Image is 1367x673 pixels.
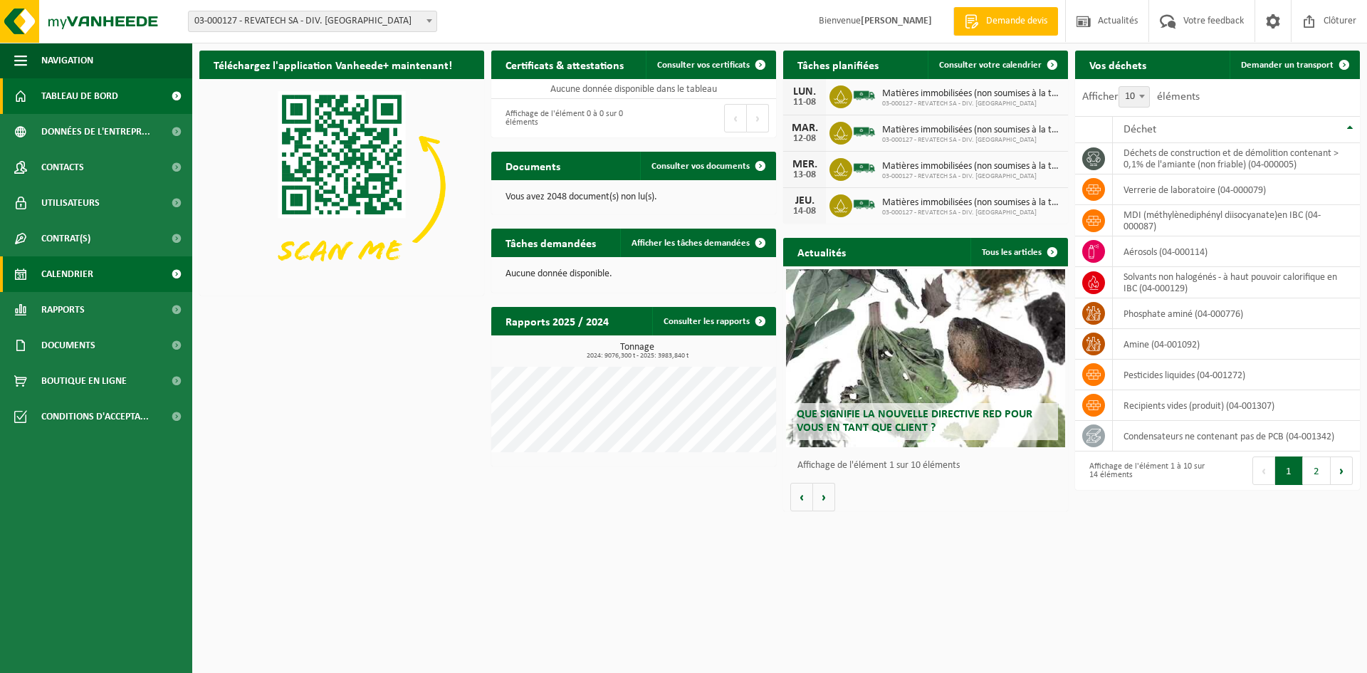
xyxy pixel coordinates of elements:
button: Next [1331,457,1353,485]
span: Navigation [41,43,93,78]
div: 13-08 [790,170,819,180]
td: condensateurs ne contenant pas de PCB (04-001342) [1113,421,1360,452]
a: Tous les articles [970,238,1067,266]
span: 03-000127 - REVATECH SA - DIV. MONSIN - JUPILLE-SUR-MEUSE [189,11,436,31]
h2: Certificats & attestations [491,51,638,78]
h2: Téléchargez l'application Vanheede+ maintenant! [199,51,466,78]
div: 14-08 [790,207,819,216]
p: Aucune donnée disponible. [506,269,762,279]
h2: Vos déchets [1075,51,1161,78]
span: Consulter votre calendrier [939,61,1042,70]
label: Afficher éléments [1082,91,1200,103]
button: 1 [1275,457,1303,485]
h2: Documents [491,152,575,179]
a: Afficher les tâches demandées [620,229,775,257]
td: déchets de construction et de démolition contenant > 0,1% de l'amiante (non friable) (04-000005) [1113,143,1360,174]
span: Tableau de bord [41,78,118,114]
button: Volgende [813,483,835,511]
span: Contrat(s) [41,221,90,256]
img: BL-SO-LV [852,120,876,144]
span: 2024: 9076,300 t - 2025: 3983,840 t [498,353,776,360]
div: 11-08 [790,98,819,108]
td: phosphate aminé (04-000776) [1113,298,1360,329]
a: Consulter vos documents [640,152,775,180]
span: 03-000127 - REVATECH SA - DIV. [GEOGRAPHIC_DATA] [882,136,1061,145]
td: amine (04-001092) [1113,329,1360,360]
td: Aucune donnée disponible dans le tableau [491,79,776,99]
img: BL-SO-LV [852,192,876,216]
span: Conditions d'accepta... [41,399,149,434]
a: Que signifie la nouvelle directive RED pour vous en tant que client ? [786,269,1065,447]
a: Consulter votre calendrier [928,51,1067,79]
span: Matières immobilisées (non soumises à la taxe) [882,161,1061,172]
a: Demande devis [953,7,1058,36]
img: BL-SO-LV [852,156,876,180]
span: Déchet [1124,124,1156,135]
div: Affichage de l'élément 1 à 10 sur 14 éléments [1082,455,1210,486]
strong: [PERSON_NAME] [861,16,932,26]
p: Vous avez 2048 document(s) non lu(s). [506,192,762,202]
span: Rapports [41,292,85,328]
button: Previous [724,104,747,132]
span: Documents [41,328,95,363]
h2: Actualités [783,238,860,266]
span: Matières immobilisées (non soumises à la taxe) [882,197,1061,209]
span: Calendrier [41,256,93,292]
td: MDI (méthylènediphényl diisocyanate)en IBC (04-000087) [1113,205,1360,236]
h2: Tâches demandées [491,229,610,256]
div: 12-08 [790,134,819,144]
span: 03-000127 - REVATECH SA - DIV. [GEOGRAPHIC_DATA] [882,172,1061,181]
img: Download de VHEPlus App [199,79,484,293]
span: 03-000127 - REVATECH SA - DIV. [GEOGRAPHIC_DATA] [882,100,1061,108]
span: Demande devis [983,14,1051,28]
td: aérosols (04-000114) [1113,236,1360,267]
td: pesticides liquides (04-001272) [1113,360,1360,390]
h2: Tâches planifiées [783,51,893,78]
button: Vorige [790,483,813,511]
span: Matières immobilisées (non soumises à la taxe) [882,88,1061,100]
div: Affichage de l'élément 0 à 0 sur 0 éléments [498,103,627,134]
span: 10 [1119,86,1150,108]
button: Previous [1252,457,1275,485]
span: Données de l'entrepr... [41,114,150,150]
img: BL-SO-LV [852,83,876,108]
h2: Rapports 2025 / 2024 [491,307,623,335]
span: Contacts [41,150,84,185]
span: Consulter vos documents [651,162,750,171]
a: Consulter vos certificats [646,51,775,79]
div: MER. [790,159,819,170]
span: Boutique en ligne [41,363,127,399]
div: LUN. [790,86,819,98]
button: 2 [1303,457,1331,485]
td: verrerie de laboratoire (04-000079) [1113,174,1360,205]
p: Affichage de l'élément 1 sur 10 éléments [797,461,1061,471]
span: Matières immobilisées (non soumises à la taxe) [882,125,1061,136]
a: Consulter les rapports [652,307,775,335]
span: 03-000127 - REVATECH SA - DIV. MONSIN - JUPILLE-SUR-MEUSE [188,11,437,32]
td: solvants non halogénés - à haut pouvoir calorifique en IBC (04-000129) [1113,267,1360,298]
div: JEU. [790,195,819,207]
td: recipients vides (produit) (04-001307) [1113,390,1360,421]
span: 03-000127 - REVATECH SA - DIV. [GEOGRAPHIC_DATA] [882,209,1061,217]
h3: Tonnage [498,343,776,360]
span: Que signifie la nouvelle directive RED pour vous en tant que client ? [797,409,1032,434]
span: 10 [1119,87,1149,107]
span: Afficher les tâches demandées [632,239,750,248]
span: Demander un transport [1241,61,1334,70]
a: Demander un transport [1230,51,1358,79]
div: MAR. [790,122,819,134]
span: Consulter vos certificats [657,61,750,70]
button: Next [747,104,769,132]
span: Utilisateurs [41,185,100,221]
